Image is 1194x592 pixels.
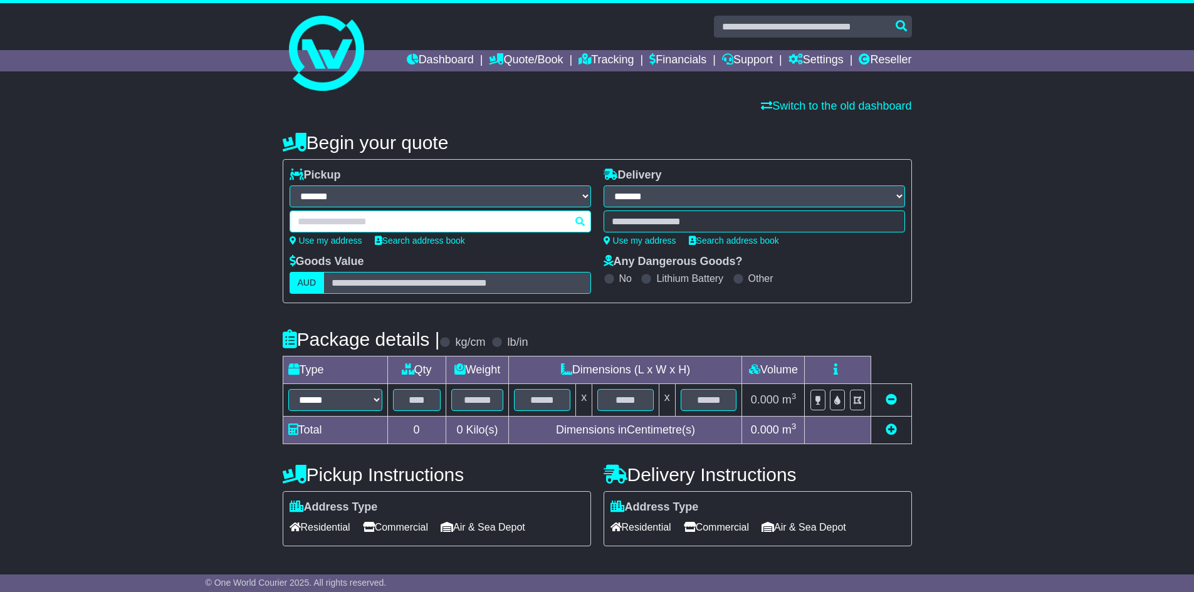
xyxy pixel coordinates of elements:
span: Air & Sea Depot [441,517,525,537]
label: Pickup [290,169,341,182]
label: kg/cm [455,336,485,350]
a: Reseller [859,50,911,71]
label: lb/in [507,336,528,350]
td: Kilo(s) [446,417,509,444]
a: Use my address [604,236,676,246]
td: Dimensions (L x W x H) [509,356,742,384]
a: Financials [649,50,706,71]
h4: Package details | [283,329,440,350]
span: Air & Sea Depot [762,517,846,537]
td: Volume [742,356,805,384]
sup: 3 [792,422,797,431]
label: Any Dangerous Goods? [604,255,743,269]
a: Quote/Book [489,50,563,71]
td: Total [283,417,387,444]
td: Dimensions in Centimetre(s) [509,417,742,444]
label: AUD [290,272,325,294]
td: Type [283,356,387,384]
span: Commercial [363,517,428,537]
td: 0 [387,417,446,444]
label: Other [748,273,773,284]
label: Lithium Battery [656,273,723,284]
h4: Pickup Instructions [283,464,591,485]
h4: Delivery Instructions [604,464,912,485]
label: Address Type [610,501,699,514]
span: m [782,423,797,436]
a: Dashboard [407,50,474,71]
span: 0 [456,423,463,436]
sup: 3 [792,392,797,401]
span: 0.000 [751,423,779,436]
a: Use my address [290,236,362,246]
span: Residential [610,517,671,537]
span: Residential [290,517,350,537]
td: Weight [446,356,509,384]
a: Add new item [886,423,897,436]
span: m [782,393,797,406]
a: Search address book [689,236,779,246]
h4: Begin your quote [283,132,912,153]
a: Support [722,50,773,71]
label: Delivery [604,169,662,182]
span: Commercial [684,517,749,537]
typeahead: Please provide city [290,210,591,232]
label: Address Type [290,501,378,514]
td: x [659,384,675,417]
a: Search address book [375,236,465,246]
a: Switch to the old dashboard [761,100,911,112]
a: Tracking [579,50,634,71]
span: 0.000 [751,393,779,406]
label: Goods Value [290,255,364,269]
span: © One World Courier 2025. All rights reserved. [206,578,387,588]
td: x [576,384,592,417]
a: Settings [788,50,844,71]
label: No [619,273,632,284]
a: Remove this item [886,393,897,406]
td: Qty [387,356,446,384]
